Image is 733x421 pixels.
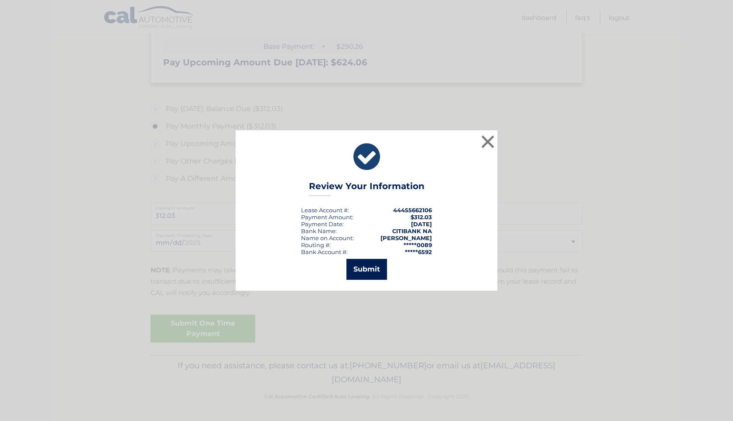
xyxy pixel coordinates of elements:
[301,241,331,248] div: Routing #:
[301,221,343,227] span: Payment Date
[301,214,353,221] div: Payment Amount:
[301,248,348,255] div: Bank Account #:
[301,234,354,241] div: Name on Account:
[301,207,349,214] div: Lease Account #:
[380,234,432,241] strong: [PERSON_NAME]
[411,221,432,227] span: [DATE]
[346,259,387,280] button: Submit
[301,227,337,234] div: Bank Name:
[301,221,344,227] div: :
[479,133,497,150] button: ×
[411,214,432,221] span: $312.03
[393,207,432,214] strong: 44455662106
[309,181,425,196] h3: Review Your Information
[392,227,432,234] strong: CITIBANK NA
